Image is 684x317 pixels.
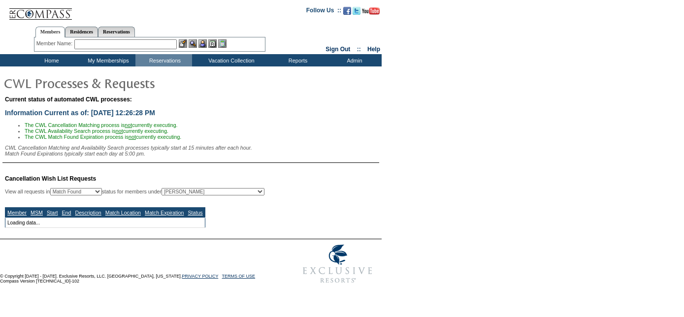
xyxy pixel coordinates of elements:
div: CWL Cancellation Matching and Availability Search processes typically start at 15 minutes after e... [5,145,379,157]
span: Cancellation Wish List Requests [5,175,96,182]
td: My Memberships [79,54,135,66]
a: TERMS OF USE [222,274,256,279]
td: Reservations [135,54,192,66]
img: Follow us on Twitter [353,7,360,15]
td: Home [22,54,79,66]
a: MSM [31,210,43,216]
a: Sign Out [326,46,350,53]
img: Become our fan on Facebook [343,7,351,15]
a: PRIVACY POLICY [182,274,218,279]
span: Current status of automated CWL processes: [5,96,132,103]
span: :: [357,46,361,53]
a: Description [75,210,101,216]
span: The CWL Match Found Expiration process is currently executing. [25,134,181,140]
span: The CWL Cancellation Matching process is currently executing. [25,122,178,128]
img: b_calculator.gif [218,39,227,48]
u: not [125,122,132,128]
img: Exclusive Resorts [293,239,382,288]
span: Information Current as of: [DATE] 12:26:28 PM [5,109,155,117]
a: Status [188,210,202,216]
img: b_edit.gif [179,39,187,48]
a: End [62,210,71,216]
td: Vacation Collection [192,54,268,66]
u: not [129,134,136,140]
a: Match Expiration [145,210,184,216]
div: Member Name: [36,39,74,48]
a: Start [47,210,58,216]
a: Subscribe to our YouTube Channel [362,10,380,16]
a: Reservations [98,27,135,37]
a: Match Location [105,210,141,216]
td: Reports [268,54,325,66]
img: Reservations [208,39,217,48]
img: Impersonate [198,39,207,48]
span: The CWL Availability Search process is currently executing. [25,128,168,134]
a: Become our fan on Facebook [343,10,351,16]
td: Follow Us :: [306,6,341,18]
img: Subscribe to our YouTube Channel [362,7,380,15]
div: View all requests in status for members under [5,188,264,195]
a: Residences [65,27,98,37]
a: Help [367,46,380,53]
img: View [189,39,197,48]
a: Follow us on Twitter [353,10,360,16]
a: Members [35,27,65,37]
td: Loading data... [5,218,205,228]
a: Member [7,210,27,216]
u: not [116,128,123,134]
td: Admin [325,54,382,66]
